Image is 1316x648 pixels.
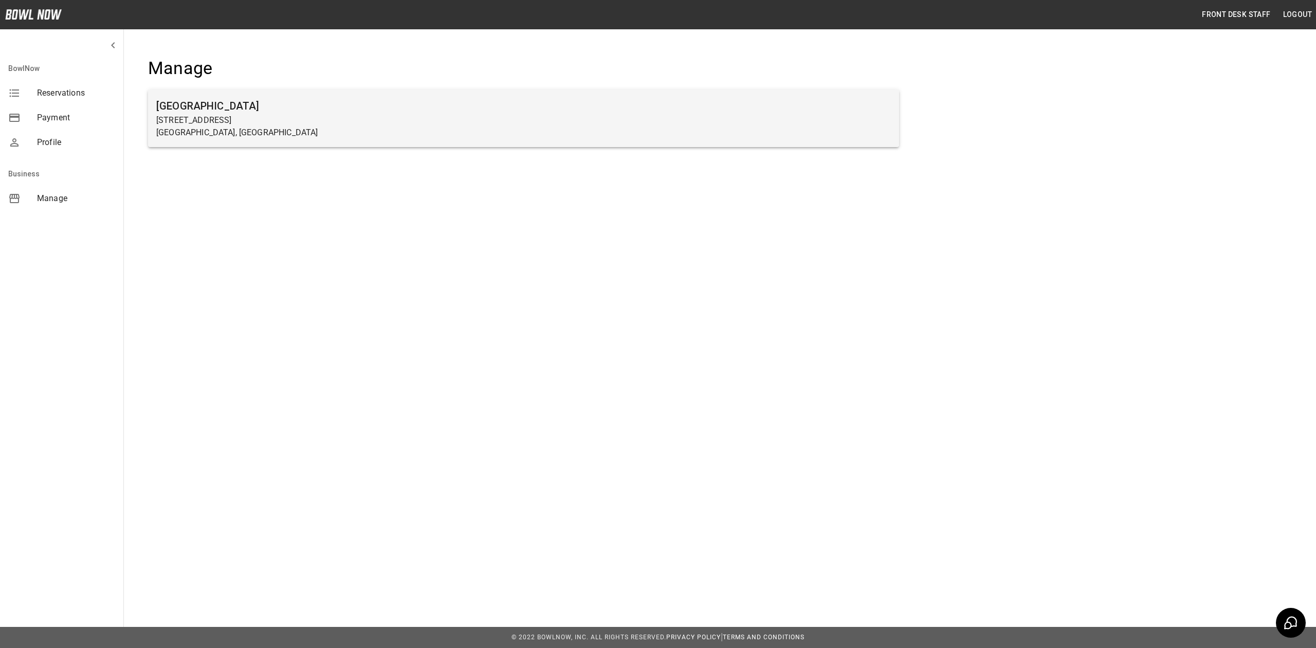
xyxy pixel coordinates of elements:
[1279,5,1316,24] button: Logout
[37,112,115,124] span: Payment
[666,634,721,641] a: Privacy Policy
[1198,5,1274,24] button: Front Desk Staff
[156,114,891,127] p: [STREET_ADDRESS]
[5,9,62,20] img: logo
[37,87,115,99] span: Reservations
[37,192,115,205] span: Manage
[148,58,899,79] h4: Manage
[156,127,891,139] p: [GEOGRAPHIC_DATA], [GEOGRAPHIC_DATA]
[37,136,115,149] span: Profile
[156,98,891,114] h6: [GEOGRAPHIC_DATA]
[723,634,805,641] a: Terms and Conditions
[511,634,666,641] span: © 2022 BowlNow, Inc. All Rights Reserved.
